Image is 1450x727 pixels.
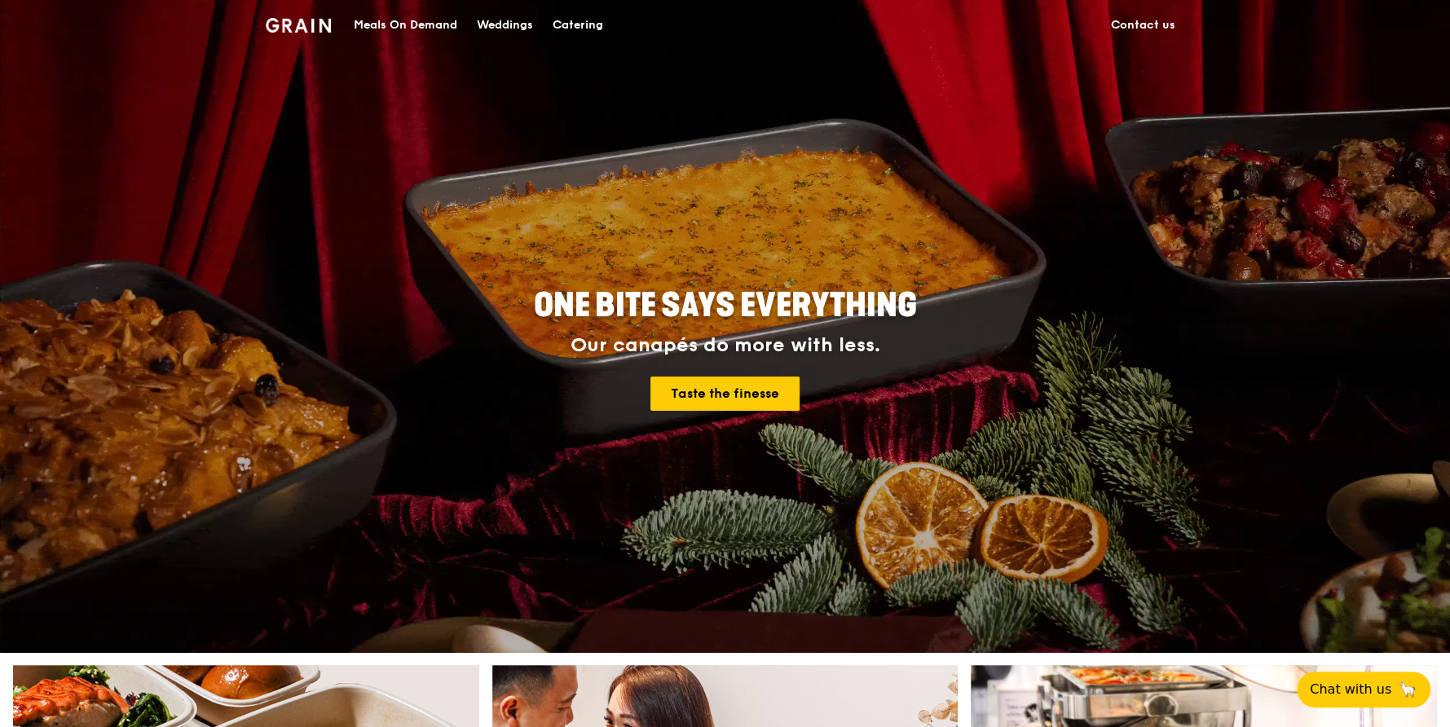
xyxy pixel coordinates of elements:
span: 🦙 [1398,680,1417,699]
img: Grain [266,18,332,33]
span: ONE BITE SAYS EVERYTHING [534,286,917,325]
a: Weddings [467,1,543,50]
div: Catering [553,1,603,50]
div: Weddings [477,1,533,50]
div: Our canapés do more with less. [432,334,1019,357]
span: Chat with us [1310,680,1391,699]
a: Catering [543,1,613,50]
a: Taste the finesse [650,377,800,411]
a: Contact us [1101,1,1185,50]
button: Chat with us🦙 [1297,672,1430,707]
div: Meals On Demand [354,1,457,50]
